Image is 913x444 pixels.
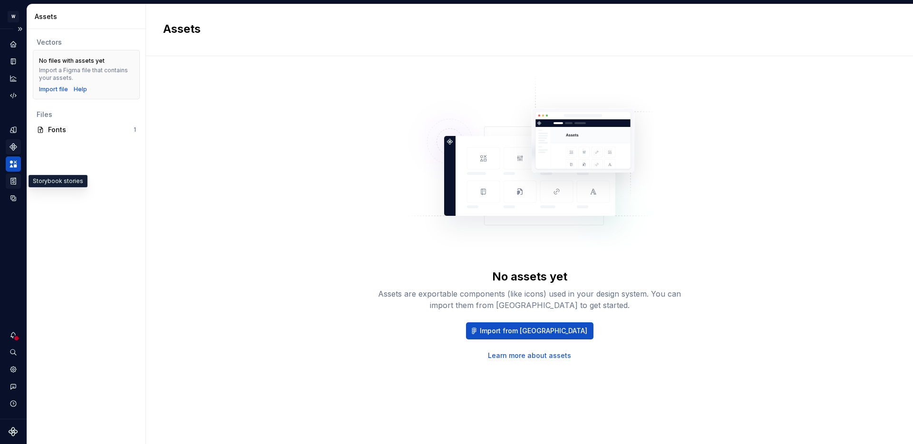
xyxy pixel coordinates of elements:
div: Import a Figma file that contains your assets. [39,67,134,82]
div: W [8,11,19,22]
h2: Assets [163,21,884,37]
a: Analytics [6,71,21,86]
div: No files with assets yet [39,57,105,65]
a: Design tokens [6,122,21,137]
button: Import from [GEOGRAPHIC_DATA] [466,322,593,339]
a: Home [6,37,21,52]
a: Data sources [6,191,21,206]
div: Assets are exportable components (like icons) used in your design system. You can import them fro... [378,288,682,311]
a: Learn more about assets [488,351,571,360]
div: 1 [134,126,136,134]
a: Assets [6,156,21,172]
button: Contact support [6,379,21,394]
a: Code automation [6,88,21,103]
a: Storybook stories [6,174,21,189]
svg: Supernova Logo [9,427,18,436]
div: Storybook stories [29,175,87,187]
a: Fonts1 [33,122,140,137]
span: Import from [GEOGRAPHIC_DATA] [480,326,587,336]
a: Components [6,139,21,154]
button: Search ⌘K [6,345,21,360]
button: Expand sidebar [13,22,27,36]
div: Vectors [37,38,136,47]
div: Fonts [48,125,134,135]
div: Files [37,110,136,119]
a: Settings [6,362,21,377]
a: Documentation [6,54,21,69]
button: Import file [39,86,68,93]
button: W [2,6,25,27]
div: No assets yet [492,269,567,284]
a: Help [74,86,87,93]
div: Assets [35,12,142,21]
button: Notifications [6,328,21,343]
